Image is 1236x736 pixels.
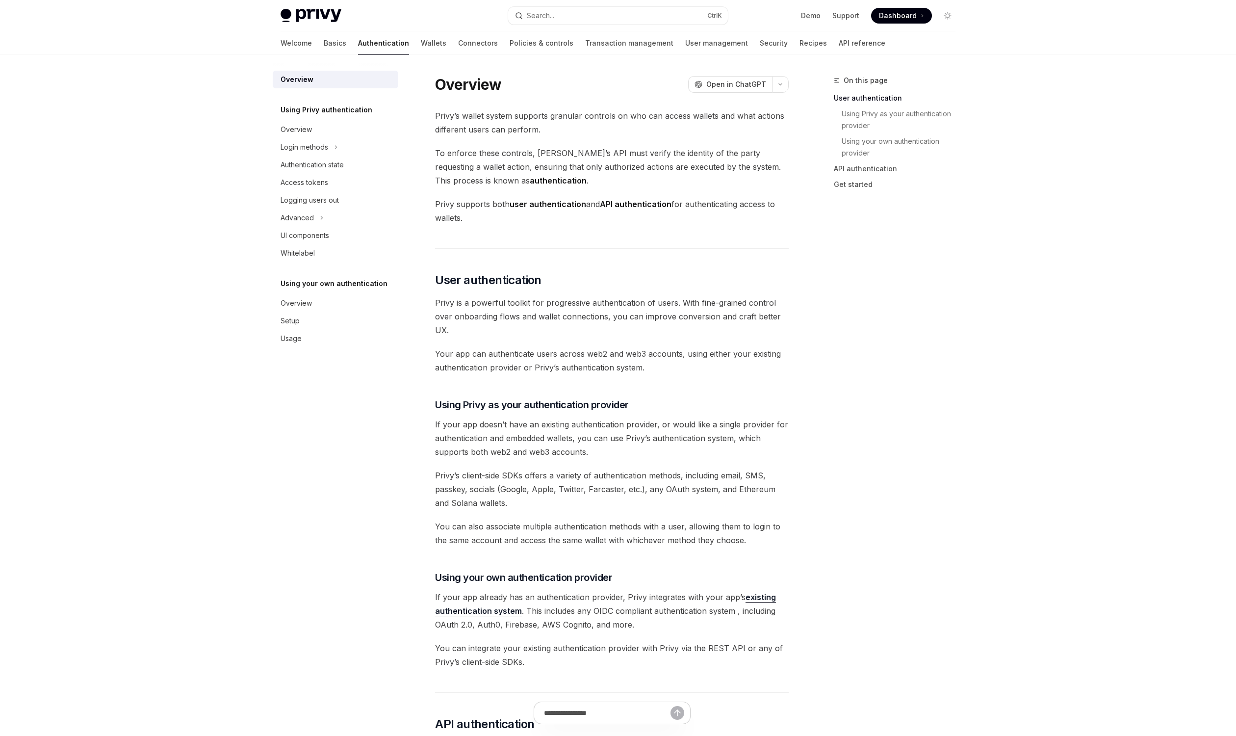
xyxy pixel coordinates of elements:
div: Authentication state [281,159,344,171]
a: Access tokens [273,174,398,191]
span: On this page [844,75,888,86]
button: Send message [670,706,684,720]
img: light logo [281,9,341,23]
span: User authentication [435,272,541,288]
span: Dashboard [879,11,917,21]
div: Overview [281,74,313,85]
button: Search...CtrlK [508,7,728,25]
strong: user authentication [510,199,586,209]
a: API authentication [834,161,963,177]
div: Search... [527,10,554,22]
strong: API authentication [600,199,671,209]
span: You can also associate multiple authentication methods with a user, allowing them to login to the... [435,520,789,547]
div: Access tokens [281,177,328,188]
span: You can integrate your existing authentication provider with Privy via the REST API or any of Pri... [435,641,789,669]
a: Basics [324,31,346,55]
a: Welcome [281,31,312,55]
a: Dashboard [871,8,932,24]
a: Using your own authentication provider [842,133,963,161]
a: User authentication [834,90,963,106]
span: Privy’s wallet system supports granular controls on who can access wallets and what actions diffe... [435,109,789,136]
span: Using your own authentication provider [435,571,612,584]
a: Support [832,11,859,21]
div: Logging users out [281,194,339,206]
span: Open in ChatGPT [706,79,766,89]
a: Authentication [358,31,409,55]
span: Your app can authenticate users across web2 and web3 accounts, using either your existing authent... [435,347,789,374]
span: Privy is a powerful toolkit for progressive authentication of users. With fine-grained control ov... [435,296,789,337]
a: API reference [839,31,885,55]
a: Security [760,31,788,55]
a: Overview [273,121,398,138]
a: Usage [273,330,398,347]
a: Policies & controls [510,31,573,55]
button: Open in ChatGPT [688,76,772,93]
h5: Using your own authentication [281,278,387,289]
div: Whitelabel [281,247,315,259]
span: Ctrl K [707,12,722,20]
div: Usage [281,333,302,344]
a: Recipes [799,31,827,55]
a: Wallets [421,31,446,55]
span: If your app already has an authentication provider, Privy integrates with your app’s . This inclu... [435,590,789,631]
a: Authentication state [273,156,398,174]
strong: authentication [530,176,587,185]
div: UI components [281,230,329,241]
span: Privy supports both and for authenticating access to wallets. [435,197,789,225]
h5: Using Privy authentication [281,104,372,116]
a: Demo [801,11,821,21]
a: Overview [273,71,398,88]
span: Using Privy as your authentication provider [435,398,629,412]
div: Overview [281,297,312,309]
a: UI components [273,227,398,244]
a: Transaction management [585,31,673,55]
a: Using Privy as your authentication provider [842,106,963,133]
h1: Overview [435,76,501,93]
button: Toggle dark mode [940,8,955,24]
a: Logging users out [273,191,398,209]
a: Setup [273,312,398,330]
div: Advanced [281,212,314,224]
div: Login methods [281,141,328,153]
div: Setup [281,315,300,327]
a: Whitelabel [273,244,398,262]
span: If your app doesn’t have an existing authentication provider, or would like a single provider for... [435,418,789,459]
a: Overview [273,294,398,312]
span: To enforce these controls, [PERSON_NAME]’s API must verify the identity of the party requesting a... [435,146,789,187]
a: Get started [834,177,963,192]
a: Connectors [458,31,498,55]
div: Overview [281,124,312,135]
a: User management [685,31,748,55]
span: Privy’s client-side SDKs offers a variety of authentication methods, including email, SMS, passke... [435,469,789,510]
